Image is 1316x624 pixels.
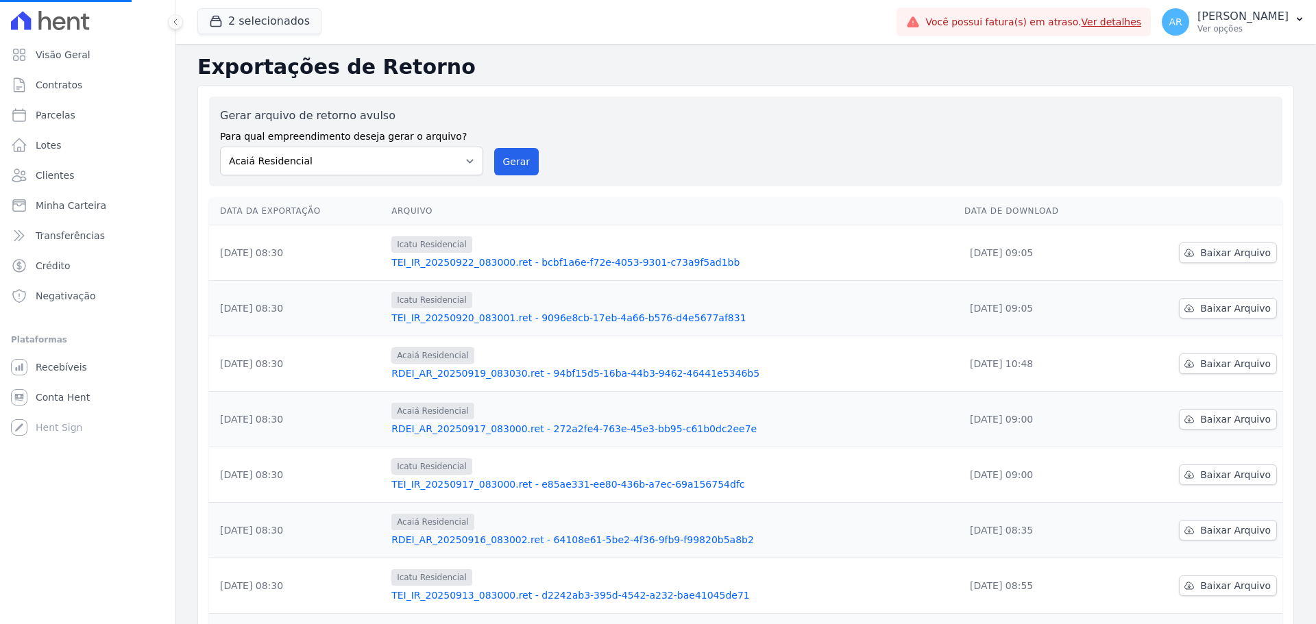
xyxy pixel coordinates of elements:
a: Baixar Arquivo [1179,575,1277,596]
a: Transferências [5,222,169,249]
label: Gerar arquivo de retorno avulso [220,108,483,124]
td: [DATE] 08:55 [959,558,1118,614]
span: Icatu Residencial [391,569,472,586]
span: Acaiá Residencial [391,403,474,419]
a: Baixar Arquivo [1179,242,1277,263]
span: Baixar Arquivo [1200,357,1271,371]
a: Lotes [5,132,169,159]
span: Lotes [36,138,62,152]
a: RDEI_AR_20250917_083000.ret - 272a2fe4-763e-45e3-bb95-c61b0dc2ee7e [391,422,953,436]
p: [PERSON_NAME] [1197,10,1289,23]
td: [DATE] 08:30 [209,392,386,447]
a: Ver detalhes [1082,16,1142,27]
a: RDEI_AR_20250916_083002.ret - 64108e61-5be2-4f36-9fb9-f99820b5a8b2 [391,533,953,547]
a: Conta Hent [5,384,169,411]
button: AR [PERSON_NAME] Ver opções [1151,3,1316,41]
span: Clientes [36,169,74,182]
span: Contratos [36,78,82,92]
td: [DATE] 09:00 [959,447,1118,503]
span: Acaiá Residencial [391,514,474,530]
a: Crédito [5,252,169,279]
a: Baixar Arquivo [1179,464,1277,485]
a: Clientes [5,162,169,189]
a: Negativação [5,282,169,310]
td: [DATE] 09:05 [959,225,1118,281]
span: Negativação [36,289,96,303]
span: Recebíveis [36,360,87,374]
a: RDEI_AR_20250919_083030.ret - 94bf15d5-16ba-44b3-9462-46441e5346b5 [391,366,953,380]
span: Minha Carteira [36,199,106,212]
span: Baixar Arquivo [1200,301,1271,315]
a: Recebíveis [5,353,169,381]
a: Baixar Arquivo [1179,298,1277,319]
a: TEI_IR_20250913_083000.ret - d2242ab3-395d-4542-a232-bae41045de71 [391,588,953,602]
td: [DATE] 09:00 [959,392,1118,447]
span: Baixar Arquivo [1200,579,1271,592]
h2: Exportações de Retorno [197,55,1294,79]
a: Baixar Arquivo [1179,353,1277,374]
span: Baixar Arquivo [1200,246,1271,260]
th: Arquivo [386,197,959,225]
button: 2 selecionados [197,8,321,34]
td: [DATE] 08:30 [209,225,386,281]
a: Baixar Arquivo [1179,409,1277,429]
span: Conta Hent [36,390,90,404]
span: AR [1169,17,1182,27]
span: Icatu Residencial [391,292,472,308]
span: Transferências [36,229,105,242]
a: TEI_IR_20250917_083000.ret - e85ae331-ee80-436b-a7ec-69a156754dfc [391,477,953,491]
p: Ver opções [1197,23,1289,34]
span: Baixar Arquivo [1200,468,1271,482]
a: Baixar Arquivo [1179,520,1277,540]
span: Icatu Residencial [391,236,472,253]
a: Contratos [5,71,169,99]
td: [DATE] 08:30 [209,281,386,336]
button: Gerar [494,148,539,175]
th: Data da Exportação [209,197,386,225]
th: Data de Download [959,197,1118,225]
a: TEI_IR_20250922_083000.ret - bcbf1a6e-f72e-4053-9301-c73a9f5ad1bb [391,255,953,269]
label: Para qual empreendimento deseja gerar o arquivo? [220,124,483,144]
span: Baixar Arquivo [1200,412,1271,426]
td: [DATE] 08:30 [209,447,386,503]
span: Acaiá Residencial [391,347,474,364]
td: [DATE] 09:05 [959,281,1118,336]
span: Baixar Arquivo [1200,523,1271,537]
td: [DATE] 10:48 [959,336,1118,392]
td: [DATE] 08:30 [209,503,386,558]
a: Visão Geral [5,41,169,68]
span: Crédito [36,259,71,273]
span: Parcelas [36,108,75,122]
td: [DATE] 08:30 [209,558,386,614]
a: TEI_IR_20250920_083001.ret - 9096e8cb-17eb-4a66-b576-d4e5677af831 [391,311,953,325]
span: Você possui fatura(s) em atraso. [925,15,1141,29]
td: [DATE] 08:35 [959,503,1118,558]
span: Visão Geral [36,48,90,62]
div: Plataformas [11,332,164,348]
a: Minha Carteira [5,192,169,219]
td: [DATE] 08:30 [209,336,386,392]
span: Icatu Residencial [391,458,472,475]
a: Parcelas [5,101,169,129]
